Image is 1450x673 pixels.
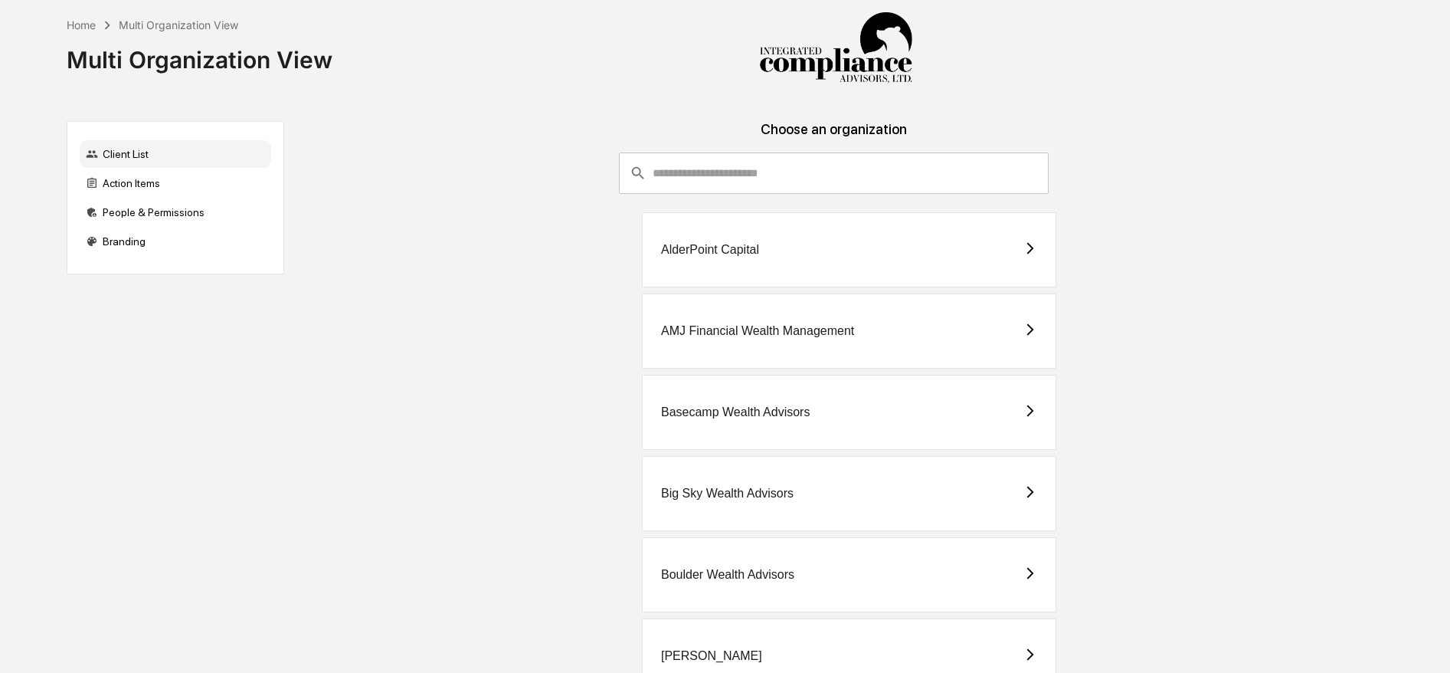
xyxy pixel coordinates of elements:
[80,169,271,197] div: Action Items
[119,18,238,31] div: Multi Organization View
[80,199,271,226] div: People & Permissions
[661,568,794,582] div: Boulder Wealth Advisors
[661,243,759,257] div: AlderPoint Capital
[619,153,1049,194] div: consultant-dashboard__filter-organizations-search-bar
[661,324,854,338] div: AMJ Financial Wealth Management
[661,487,794,501] div: Big Sky Wealth Advisors
[759,12,912,84] img: Integrated Compliance Advisors
[661,405,810,419] div: Basecamp Wealth Advisors
[80,228,271,255] div: Branding
[67,34,332,74] div: Multi Organization View
[661,649,762,663] div: [PERSON_NAME]
[80,140,271,168] div: Client List
[296,121,1372,153] div: Choose an organization
[67,18,96,31] div: Home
